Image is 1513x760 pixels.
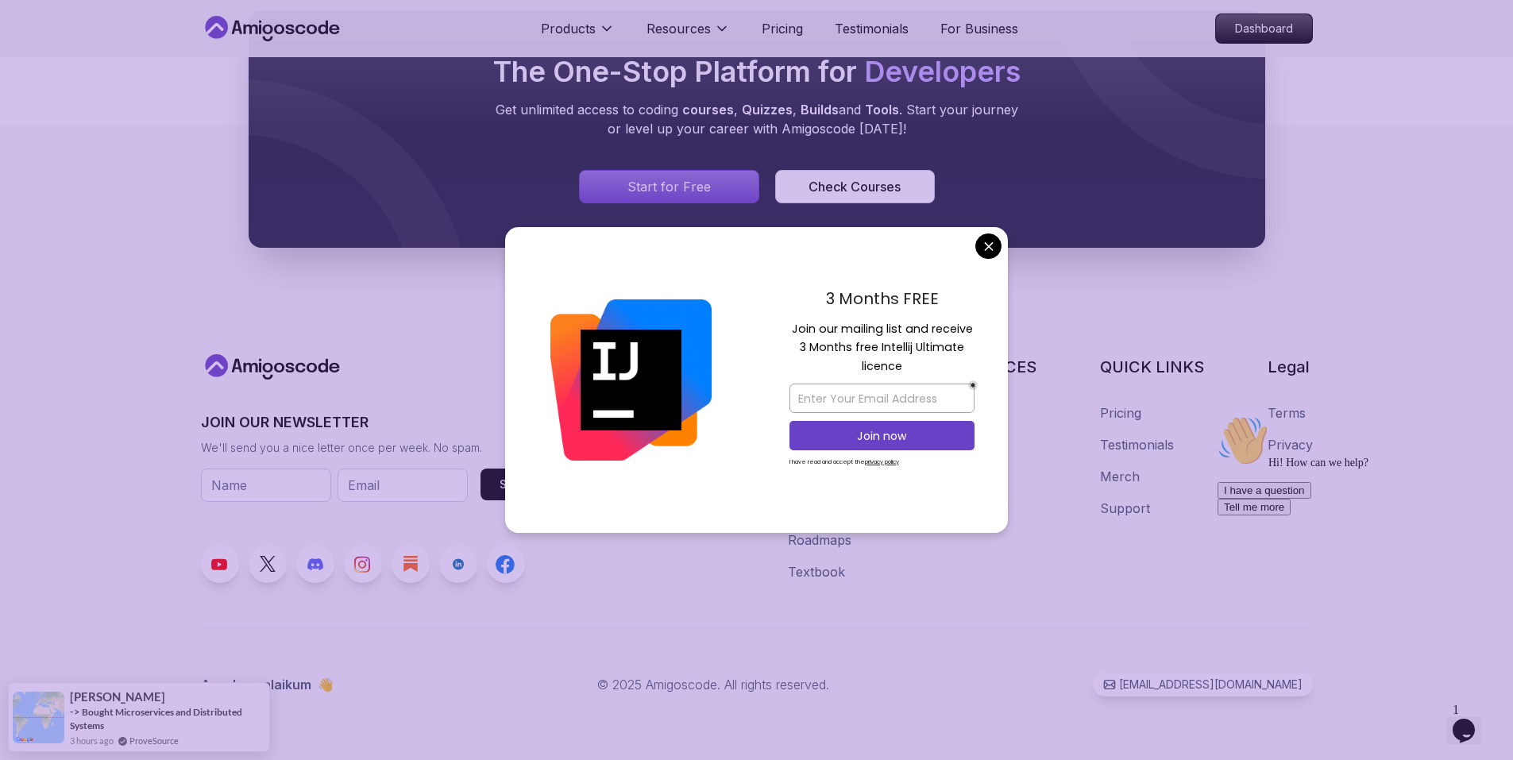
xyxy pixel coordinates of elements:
[70,690,165,704] span: [PERSON_NAME]
[775,170,934,203] button: Check Courses
[541,19,615,51] button: Products
[6,73,100,90] button: I have a question
[201,469,331,502] input: Name
[490,56,1024,87] h2: The One-Stop Platform for
[201,411,557,434] h3: JOIN OUR NEWSLETTER
[201,440,557,456] p: We'll send you a nice letter once per week. No spam.
[481,469,557,500] button: Submit
[865,102,899,118] span: Tools
[646,19,730,51] button: Resources
[579,170,760,203] a: Signin page
[6,90,79,106] button: Tell me more
[1446,696,1497,744] iframe: chat widget
[940,19,1018,38] a: For Business
[317,675,333,694] span: 👋
[1268,356,1313,378] h3: Legal
[201,545,239,583] a: Youtube link
[1211,409,1497,689] iframe: chat widget
[487,545,525,583] a: Facebook link
[801,102,839,118] span: Builds
[864,54,1021,89] span: Developers
[1215,14,1313,44] a: Dashboard
[1100,403,1141,422] a: Pricing
[1100,435,1174,454] a: Testimonials
[13,692,64,743] img: provesource social proof notification image
[1093,673,1313,696] a: [EMAIL_ADDRESS][DOMAIN_NAME]
[70,706,242,731] a: Bought Microservices and Distributed Systems
[439,545,477,583] a: LinkedIn link
[201,675,334,694] p: Assalamualaikum
[809,177,901,196] div: Check Courses
[344,545,382,583] a: Instagram link
[1100,499,1150,518] a: Support
[338,469,468,502] input: Email
[788,530,851,550] a: Roadmaps
[70,734,114,747] span: 3 hours ago
[1119,677,1303,692] p: [EMAIL_ADDRESS][DOMAIN_NAME]
[6,6,292,106] div: 👋Hi! How can we help?I have a questionTell me more
[500,476,538,492] div: Submit
[835,19,909,38] a: Testimonials
[627,177,711,196] p: Start for Free
[490,100,1024,138] p: Get unlimited access to coding , , and . Start your journey or level up your career with Amigosco...
[682,102,734,118] span: courses
[762,19,803,38] a: Pricing
[788,562,845,581] a: Textbook
[1100,356,1204,378] h3: QUICK LINKS
[296,545,334,583] a: Discord link
[597,675,829,694] p: © 2025 Amigoscode. All rights reserved.
[392,545,430,583] a: Blog link
[1216,14,1312,43] p: Dashboard
[742,102,793,118] span: Quizzes
[70,705,80,718] span: ->
[541,19,596,38] p: Products
[249,545,287,583] a: Twitter link
[6,6,57,57] img: :wave:
[129,734,179,747] a: ProveSource
[646,19,711,38] p: Resources
[1268,403,1306,422] a: Terms
[1100,467,1140,486] a: Merch
[775,170,934,203] a: Courses page
[6,48,157,60] span: Hi! How can we help?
